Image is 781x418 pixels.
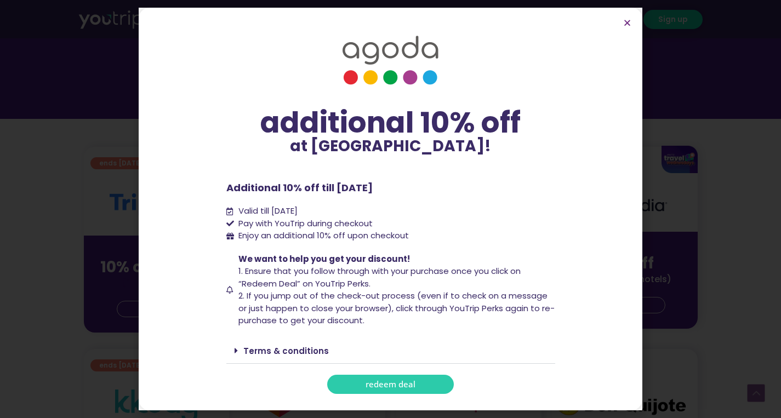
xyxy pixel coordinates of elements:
[226,180,555,195] p: Additional 10% off till [DATE]
[238,253,410,265] span: We want to help you get your discount!
[238,265,521,289] span: 1. Ensure that you follow through with your purchase once you click on “Redeem Deal” on YouTrip P...
[226,338,555,364] div: Terms & conditions
[226,107,555,139] div: additional 10% off
[366,380,415,388] span: redeem deal
[327,375,454,394] a: redeem deal
[236,217,373,230] span: Pay with YouTrip during checkout
[238,290,555,326] span: 2. If you jump out of the check-out process (even if to check on a message or just happen to clos...
[623,19,631,27] a: Close
[236,205,298,217] span: Valid till [DATE]
[238,230,409,241] span: Enjoy an additional 10% off upon checkout
[226,139,555,154] p: at [GEOGRAPHIC_DATA]!
[243,345,329,357] a: Terms & conditions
